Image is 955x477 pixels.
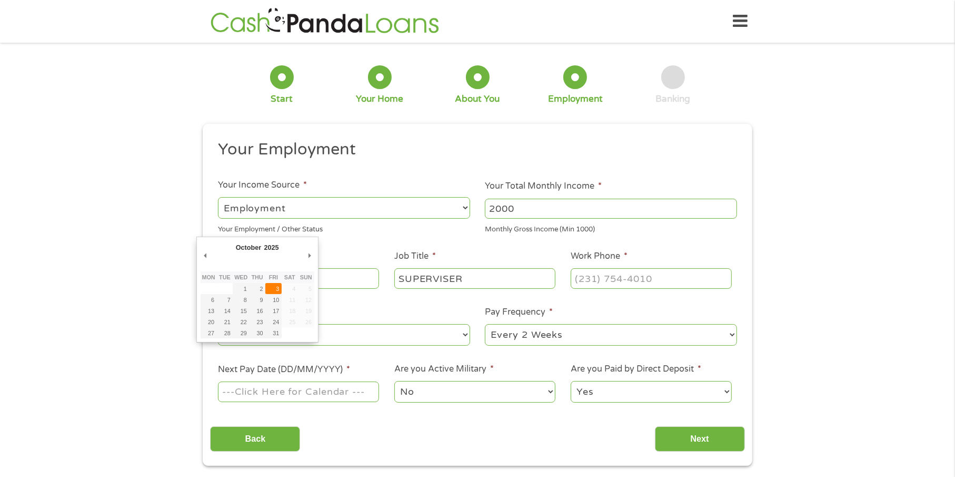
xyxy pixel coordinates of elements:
[249,294,265,305] button: 9
[271,93,293,105] div: Start
[305,249,314,263] button: Next Month
[249,316,265,327] button: 23
[218,221,470,235] div: Your Employment / Other Status
[249,305,265,316] button: 16
[217,305,233,316] button: 14
[571,268,732,288] input: (231) 754-4010
[265,316,282,327] button: 24
[201,294,217,305] button: 6
[265,305,282,316] button: 17
[455,93,500,105] div: About You
[218,364,350,375] label: Next Pay Date (DD/MM/YYYY)
[207,6,442,36] img: GetLoanNow Logo
[201,305,217,316] button: 13
[233,316,249,327] button: 22
[252,274,263,280] abbr: Thursday
[656,93,691,105] div: Banking
[218,139,730,160] h2: Your Employment
[571,251,628,262] label: Work Phone
[485,199,737,219] input: 1800
[202,274,215,280] abbr: Monday
[217,294,233,305] button: 7
[233,283,249,294] button: 1
[217,316,233,327] button: 21
[210,426,300,452] input: Back
[394,268,555,288] input: Cashier
[571,364,701,375] label: Are you Paid by Direct Deposit
[249,283,265,294] button: 2
[218,180,307,191] label: Your Income Source
[265,294,282,305] button: 10
[219,274,231,280] abbr: Tuesday
[217,327,233,338] button: 28
[394,251,436,262] label: Job Title
[548,93,603,105] div: Employment
[485,181,602,192] label: Your Total Monthly Income
[265,327,282,338] button: 31
[269,274,278,280] abbr: Friday
[234,241,263,255] div: October
[201,316,217,327] button: 20
[263,241,280,255] div: 2025
[218,382,379,402] input: Use the arrow keys to pick a date
[249,327,265,338] button: 30
[284,274,295,280] abbr: Saturday
[265,283,282,294] button: 3
[300,274,312,280] abbr: Sunday
[394,364,494,375] label: Are you Active Military
[201,249,210,263] button: Previous Month
[234,274,247,280] abbr: Wednesday
[485,307,553,318] label: Pay Frequency
[485,221,737,235] div: Monthly Gross Income (Min 1000)
[233,327,249,338] button: 29
[356,93,403,105] div: Your Home
[201,327,217,338] button: 27
[655,426,745,452] input: Next
[233,305,249,316] button: 15
[233,294,249,305] button: 8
